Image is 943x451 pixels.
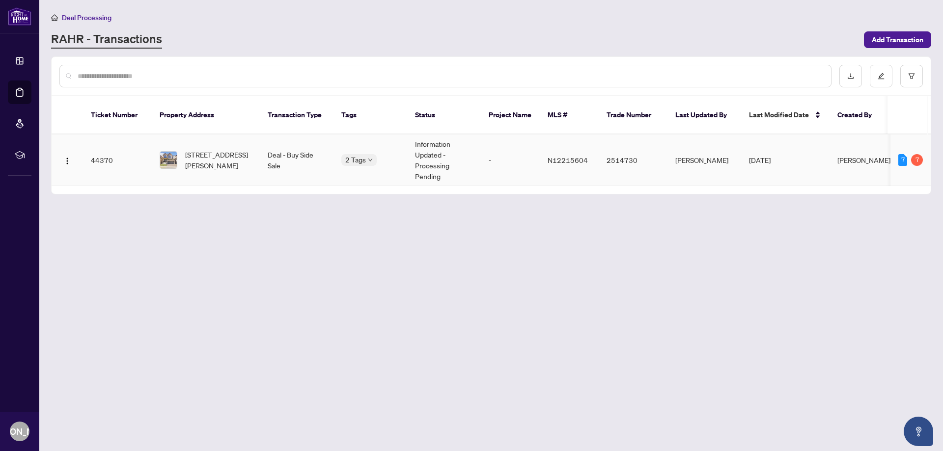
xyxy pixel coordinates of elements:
span: N12215604 [548,156,588,164]
td: 2514730 [599,134,667,186]
td: - [481,134,540,186]
span: Deal Processing [62,13,111,22]
span: down [368,158,373,162]
img: Logo [63,157,71,165]
td: Information Updated - Processing Pending [407,134,481,186]
span: filter [908,73,915,80]
span: [DATE] [749,156,771,164]
th: Project Name [481,96,540,134]
span: 2 Tags [345,154,366,165]
th: Status [407,96,481,134]
img: logo [8,7,31,26]
div: 7 [898,154,907,166]
div: 7 [911,154,923,166]
td: Deal - Buy Side Sale [260,134,333,186]
th: Ticket Number [83,96,152,134]
th: MLS # [540,96,599,134]
span: download [847,73,854,80]
td: 44370 [83,134,152,186]
th: Last Updated By [667,96,741,134]
a: RAHR - Transactions [51,31,162,49]
span: home [51,14,58,21]
img: thumbnail-img [160,152,177,168]
th: Last Modified Date [741,96,830,134]
th: Property Address [152,96,260,134]
span: Last Modified Date [749,109,809,120]
th: Transaction Type [260,96,333,134]
button: Add Transaction [864,31,931,48]
span: [STREET_ADDRESS][PERSON_NAME] [185,149,252,171]
th: Trade Number [599,96,667,134]
span: edit [878,73,885,80]
button: filter [900,65,923,87]
button: Logo [59,152,75,168]
button: edit [870,65,892,87]
th: Created By [830,96,888,134]
button: Open asap [904,417,933,446]
button: download [839,65,862,87]
span: [PERSON_NAME] [837,156,890,164]
span: Add Transaction [872,32,923,48]
th: Tags [333,96,407,134]
td: [PERSON_NAME] [667,134,741,186]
